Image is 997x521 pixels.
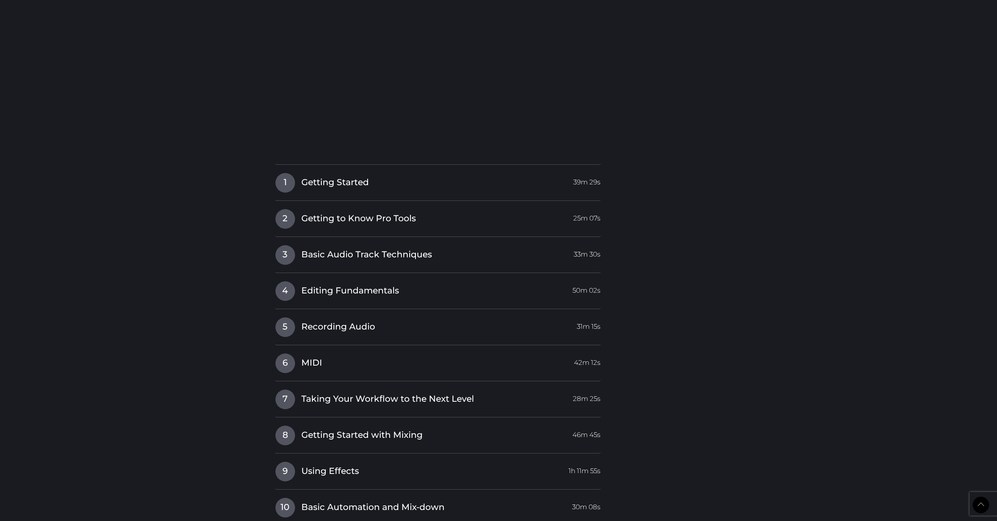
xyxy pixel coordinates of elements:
[275,173,295,193] span: 1
[301,177,369,189] span: Getting Started
[275,317,295,337] span: 5
[275,461,601,478] a: 9Using Effects1h 11m 55s
[301,285,399,297] span: Editing Fundamentals
[275,209,295,229] span: 2
[275,173,601,189] a: 1Getting Started39m 29s
[301,321,375,333] span: Recording Audio
[301,213,416,225] span: Getting to Know Pro Tools
[275,389,601,406] a: 7Taking Your Workflow to the Next Level28m 25s
[301,357,322,369] span: MIDI
[275,390,295,409] span: 7
[572,498,600,512] span: 30m 08s
[275,425,601,442] a: 8Getting Started with Mixing46m 45s
[275,353,601,370] a: 6MIDI42m 12s
[301,501,445,514] span: Basic Automation and Mix-down
[275,245,295,265] span: 3
[573,390,600,404] span: 28m 25s
[275,281,601,297] a: 4Editing Fundamentals50m 02s
[301,465,359,477] span: Using Effects
[572,281,600,295] span: 50m 02s
[301,429,423,441] span: Getting Started with Mixing
[301,249,432,261] span: Basic Audio Track Techniques
[275,245,601,261] a: 3Basic Audio Track Techniques33m 30s
[572,426,600,440] span: 46m 45s
[275,462,295,481] span: 9
[275,353,295,373] span: 6
[301,393,474,405] span: Taking Your Workflow to the Next Level
[973,497,989,513] a: Back to Top
[275,209,601,225] a: 2Getting to Know Pro Tools25m 07s
[577,317,600,332] span: 31m 15s
[574,245,600,259] span: 33m 30s
[574,353,600,368] span: 42m 12s
[275,498,295,517] span: 10
[275,317,601,333] a: 5Recording Audio31m 15s
[569,462,600,476] span: 1h 11m 55s
[573,173,600,187] span: 39m 29s
[275,281,295,301] span: 4
[275,497,601,514] a: 10Basic Automation and Mix-down30m 08s
[275,426,295,445] span: 8
[573,209,600,223] span: 25m 07s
